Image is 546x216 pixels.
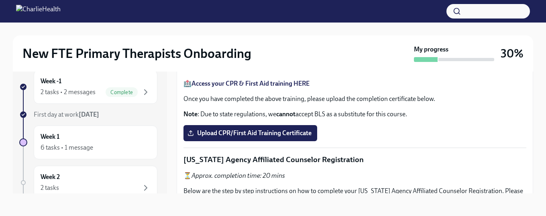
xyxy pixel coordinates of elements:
a: Week 22 tasks [19,166,157,200]
img: CharlieHealth [16,5,61,18]
h3: 30% [501,46,524,61]
div: 2 tasks • 2 messages [41,88,96,97]
span: Complete [106,89,138,95]
h6: Week -1 [41,77,61,86]
p: [US_STATE] Agency Affiliated Counselor Registration [183,154,526,165]
div: 6 tasks • 1 message [41,143,93,152]
span: First day at work [34,111,99,118]
strong: cannot [276,110,295,118]
strong: [DATE] [79,111,99,118]
strong: My progress [414,45,448,54]
div: 2 tasks [41,183,59,192]
p: : Due to state regulations, we accept BLS as a substitute for this course. [183,110,526,119]
a: Access your CPR & First Aid training HERE [192,80,310,87]
p: ⏳ [183,171,526,180]
h2: New FTE Primary Therapists Onboarding [22,45,251,62]
span: Upload CPR/First Aid Training Certificate [189,129,312,137]
a: Week -12 tasks • 2 messagesComplete [19,70,157,104]
strong: Note [183,110,198,118]
em: Approx. completion time: 20 mins [192,172,285,179]
label: Upload CPR/First Aid Training Certificate [183,125,317,141]
a: First day at work[DATE] [19,110,157,119]
h6: Week 2 [41,173,60,181]
p: Once you have completed the above training, please upload the completion certificate below. [183,95,526,103]
p: 🏥 [183,79,526,88]
h6: Week 1 [41,132,59,141]
a: Week 16 tasks • 1 message [19,125,157,159]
